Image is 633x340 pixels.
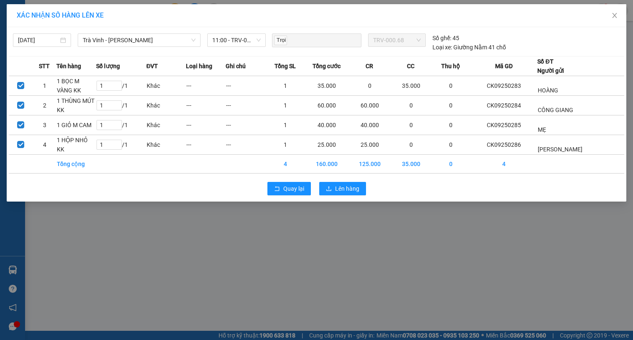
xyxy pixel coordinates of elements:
[33,76,56,96] td: 1
[391,76,431,96] td: 35.000
[18,36,58,45] input: 15/09/2025
[407,61,414,71] span: CC
[432,33,451,43] span: Số ghế:
[96,96,146,115] td: / 1
[348,115,391,135] td: 40.000
[348,135,391,155] td: 25.000
[275,61,296,71] span: Tổng SL
[319,182,366,195] button: uploadLên hàng
[186,61,212,71] span: Loại hàng
[266,135,305,155] td: 1
[305,76,348,96] td: 35.000
[266,96,305,115] td: 1
[56,115,96,135] td: 1 GIỎ M CAM
[266,155,305,174] td: 4
[538,146,582,153] span: [PERSON_NAME]
[226,115,265,135] td: ---
[471,135,538,155] td: CK09250286
[348,96,391,115] td: 60.000
[471,155,538,174] td: 4
[56,76,96,96] td: 1 BỌC M VÀNG KK
[391,115,431,135] td: 0
[391,96,431,115] td: 0
[146,115,186,135] td: Khác
[538,126,546,133] span: MẸ
[431,96,470,115] td: 0
[56,135,96,155] td: 1 HỘP NHỎ KK
[432,43,452,52] span: Loại xe:
[538,87,558,94] span: HOÀNG
[96,76,146,96] td: / 1
[335,184,359,193] span: Lên hàng
[226,135,265,155] td: ---
[366,61,373,71] span: CR
[146,61,158,71] span: ĐVT
[441,61,460,71] span: Thu hộ
[186,96,226,115] td: ---
[146,135,186,155] td: Khác
[96,115,146,135] td: / 1
[56,155,96,174] td: Tổng cộng
[146,96,186,115] td: Khác
[186,115,226,135] td: ---
[471,96,538,115] td: CK09250284
[191,38,196,43] span: down
[391,155,431,174] td: 35.000
[226,96,265,115] td: ---
[226,61,246,71] span: Ghi chú
[33,96,56,115] td: 2
[56,61,81,71] span: Tên hàng
[146,76,186,96] td: Khác
[471,76,538,96] td: CK09250283
[431,76,470,96] td: 0
[603,4,626,28] button: Close
[537,57,564,75] div: Số ĐT Người gửi
[274,186,280,192] span: rollback
[33,135,56,155] td: 4
[611,12,618,19] span: close
[471,115,538,135] td: CK09250285
[305,155,348,174] td: 160.000
[313,61,341,71] span: Tổng cước
[96,61,120,71] span: Số lượng
[305,115,348,135] td: 40.000
[56,96,96,115] td: 1 THÙNG MÚT KK
[391,135,431,155] td: 0
[431,115,470,135] td: 0
[266,115,305,135] td: 1
[348,76,391,96] td: 0
[266,76,305,96] td: 1
[83,34,196,46] span: Trà Vinh - Hồ Chí Minh
[186,76,226,96] td: ---
[274,36,287,45] span: Trọi
[305,135,348,155] td: 25.000
[17,11,104,19] span: XÁC NHẬN SỐ HÀNG LÊN XE
[96,135,146,155] td: / 1
[373,34,421,46] span: TRV-000.68
[212,34,260,46] span: 11:00 - TRV-000.68
[283,184,304,193] span: Quay lại
[39,61,50,71] span: STT
[226,76,265,96] td: ---
[33,115,56,135] td: 3
[538,107,573,113] span: CÔNG GIANG
[432,33,459,43] div: 45
[431,155,470,174] td: 0
[348,155,391,174] td: 125.000
[326,186,332,192] span: upload
[305,96,348,115] td: 60.000
[267,182,311,195] button: rollbackQuay lại
[186,135,226,155] td: ---
[495,61,513,71] span: Mã GD
[431,135,470,155] td: 0
[432,43,506,52] div: Giường Nằm 41 chỗ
